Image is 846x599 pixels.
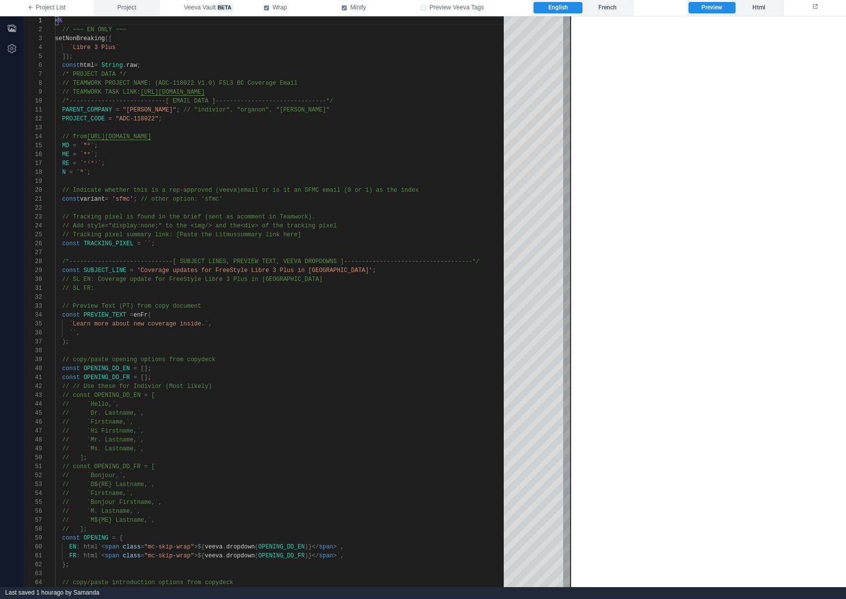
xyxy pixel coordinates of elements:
[62,338,69,345] span: );
[62,285,94,292] span: // SL FR:
[62,71,126,78] span: /* PROJECT DATA */
[240,98,333,105] span: ------------------------*/
[24,462,42,471] div: 51
[24,498,42,507] div: 55
[415,187,419,194] span: x
[24,284,42,293] div: 31
[24,221,42,230] div: 24
[62,365,80,372] span: const
[24,275,42,284] div: 30
[24,88,42,97] div: 9
[24,239,42,248] div: 26
[62,267,80,274] span: const
[736,2,782,14] label: Html
[24,543,42,551] div: 60
[62,258,240,265] span: /*-----------------------------[ SUBJECT LINES, PR
[240,258,419,265] span: EVIEW TEXT, VEEVA DROPDOWNS ]---------------------
[24,123,42,132] div: 13
[24,177,42,186] div: 19
[141,89,205,96] span: [URL][DOMAIN_NAME]
[62,374,80,381] span: const
[144,552,194,559] span: "mc-skip-wrap"
[24,578,42,587] div: 64
[24,159,42,168] div: 17
[24,525,42,534] div: 58
[24,560,42,569] div: 62
[183,107,329,113] span: // "indivior", "organon", "[PERSON_NAME]"
[62,579,233,586] span: // copy/paste introduction options from copydeck
[62,428,144,435] span: // `Hi Firstname,`,
[133,374,137,381] span: =
[76,552,80,559] span: :
[62,383,211,390] span: // // Use these for Indivior (Most likely)
[24,328,42,337] div: 36
[62,410,144,417] span: // `Dr. Lastname,`,
[223,544,226,550] span: .
[62,454,87,461] span: // ];
[76,169,87,176] span: `ᴺ`
[305,544,319,550] span: )}</
[24,391,42,400] div: 43
[80,160,101,167] span: `ʳ⁽ᵉ⁾`
[69,44,119,51] span: `Libre 3 Plus`
[333,552,344,559] span: >`,
[24,373,42,382] div: 41
[62,115,105,122] span: PROJECT_CODE
[571,16,846,587] iframe: preview
[62,98,240,105] span: /*---------------------------[ EMAIL DATA ]-------
[24,257,42,266] div: 28
[24,52,42,61] div: 5
[62,160,69,167] span: RE
[62,561,69,568] span: };
[123,552,141,559] span: class
[112,196,133,203] span: 'sfmc'
[24,61,42,70] div: 6
[24,551,42,560] div: 61
[62,80,240,87] span: // TEAMWORK PROJECT NAME: (ADC-118022 V1.0) FSL3 B
[194,552,205,559] span: >${
[73,160,76,167] span: =
[130,312,133,319] span: =
[87,133,152,140] span: [URL][DOMAIN_NAME]
[137,267,369,274] span: 'Coverage updates for FreeStyle Libre 3 Plus in [GEOGRAPHIC_DATA]
[133,196,137,203] span: ;
[688,2,735,14] label: Preview
[73,151,76,158] span: =
[24,409,42,418] div: 45
[24,364,42,373] div: 40
[94,62,98,69] span: =
[144,544,194,550] span: "mc-skip-wrap"
[372,267,376,274] span: ;
[159,115,162,122] span: ;
[105,35,112,42] span: ([
[205,552,223,559] span: veeva
[137,240,141,247] span: =
[62,214,240,220] span: // Tracking pixel is found in the brief (sent as a
[24,168,42,177] div: 18
[24,534,42,543] div: 59
[130,267,133,274] span: =
[24,195,42,204] div: 21
[24,355,42,364] div: 39
[105,196,108,203] span: =
[24,489,42,498] div: 54
[62,401,119,408] span: // `Hello,`,
[62,463,155,470] span: // const OPENING_DD_FR = [
[272,3,287,12] span: Wrap
[255,552,258,559] span: (
[62,133,87,140] span: // from
[84,552,105,559] span: html`<
[223,552,226,559] span: .
[108,115,112,122] span: =
[62,89,140,96] span: // TEAMWORK TASK LINK:
[84,312,126,319] span: PREVIEW_TEXT
[105,552,119,559] span: span
[137,62,141,69] span: ;
[24,230,42,239] div: 25
[240,276,322,283] span: us in [GEOGRAPHIC_DATA]
[133,365,137,372] span: =
[24,266,42,275] div: 29
[62,169,65,176] span: N
[319,544,333,550] span: span
[73,142,76,149] span: =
